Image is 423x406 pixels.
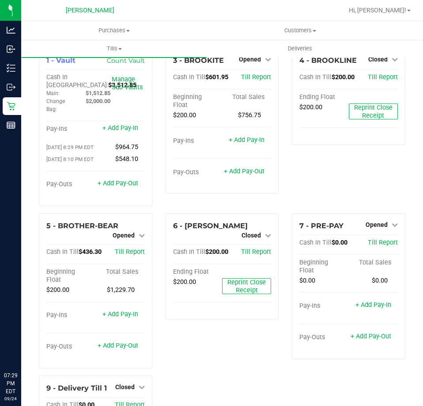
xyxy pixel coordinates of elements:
inline-svg: Analytics [7,26,15,34]
span: Purchases [21,27,207,34]
div: Beginning Float [173,93,222,109]
iframe: Resource center unread badge [26,334,37,345]
span: Reprint Close Receipt [227,279,266,294]
button: Reprint Close Receipt [222,278,271,294]
span: Cash In Till [173,248,205,256]
a: + Add Pay-In [102,124,138,132]
span: [DATE] 8:29 PM EDT [46,144,94,150]
span: Cash In Till [299,73,332,81]
a: + Add Pay-Out [98,342,138,349]
iframe: Resource center [9,335,35,362]
div: Pay-Ins [46,125,95,133]
inline-svg: Retail [7,102,15,111]
a: Till Report [115,248,145,256]
a: + Add Pay-Out [98,180,138,187]
span: $200.00 [173,111,196,119]
inline-svg: Inventory [7,64,15,73]
a: Tills [21,39,207,58]
span: Main: [46,90,60,96]
div: Pay-Outs [46,180,95,188]
div: Pay-Outs [173,169,222,176]
div: Beginning Float [299,259,348,275]
a: Deliveries [207,39,393,58]
div: Ending Float [299,93,348,101]
div: Total Sales [349,259,398,267]
div: Pay-Ins [46,311,95,319]
button: Reprint Close Receipt [349,103,398,119]
span: Cash In [GEOGRAPHIC_DATA]: [46,73,108,89]
a: Till Report [241,248,271,256]
a: Till Report [368,239,398,246]
span: [DATE] 8:10 PM EDT [46,156,94,162]
span: Closed [368,56,388,63]
p: 07:29 PM EDT [4,372,17,395]
span: Opened [239,56,261,63]
a: Customers [207,21,393,40]
inline-svg: Reports [7,121,15,130]
span: Closed [115,383,135,391]
span: Reprint Close Receipt [354,104,393,119]
span: 6 - [PERSON_NAME] [173,222,248,230]
span: Cash In Till [173,73,205,81]
span: $436.30 [79,248,102,256]
a: Till Report [368,73,398,81]
div: Total Sales [222,93,271,101]
a: + Add Pay-Out [351,333,391,340]
p: 09/24 [4,395,17,402]
span: $200.00 [205,248,228,256]
span: $0.00 [372,277,388,284]
a: Purchases [21,21,207,40]
a: Count Vault [107,57,145,65]
span: Closed [242,232,261,239]
div: Total Sales [95,268,144,276]
span: 3 - BROOKITE [173,56,224,65]
span: Deliveries [276,45,324,53]
span: 1 - Vault [46,56,76,65]
a: + Add Pay-Out [224,168,264,175]
span: Opened [113,232,135,239]
span: Cash In Till [299,239,332,246]
span: Customers [208,27,393,34]
span: $756.75 [238,111,261,119]
span: [PERSON_NAME] [66,7,114,14]
div: Pay-Ins [173,137,222,145]
a: + Add Pay-In [102,310,138,318]
span: $0.00 [299,277,315,284]
span: 9 - Delivery Till 1 [46,384,107,392]
span: $1,229.70 [107,286,135,294]
div: Pay-Outs [46,343,95,351]
a: Till Report [241,73,271,81]
span: $0.00 [332,239,347,246]
a: + Add Pay-In [355,301,391,309]
span: $601.95 [205,73,228,81]
inline-svg: Outbound [7,83,15,92]
div: Pay-Ins [299,302,348,310]
span: $200.00 [299,103,322,111]
span: Tills [22,45,207,53]
div: Beginning Float [46,268,95,284]
span: $200.00 [332,73,355,81]
div: Ending Float [173,268,222,276]
span: $548.10 [115,155,138,163]
inline-svg: Inbound [7,45,15,54]
span: $200.00 [173,278,196,286]
a: Manage Sub-Vaults [112,76,143,91]
span: $200.00 [46,286,69,294]
span: $1,512.85 [86,90,110,96]
span: Cash In Till [46,248,79,256]
span: Opened [366,221,388,228]
a: + Add Pay-In [229,136,264,144]
span: Hi, [PERSON_NAME]! [349,7,406,14]
span: Change Bag: [46,98,65,112]
span: $3,512.85 [108,81,136,89]
span: 4 - BROOKLINE [299,56,357,65]
span: $964.75 [115,143,138,151]
div: Pay-Outs [299,333,348,341]
span: 5 - BROTHER-BEAR [46,222,118,230]
span: 7 - PRE-PAY [299,222,344,230]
